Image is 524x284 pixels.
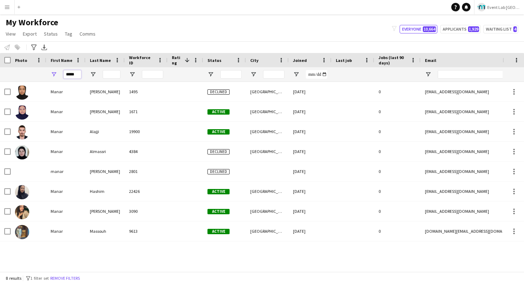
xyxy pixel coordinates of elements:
[513,26,517,32] span: 4
[374,221,421,241] div: 0
[306,70,327,79] input: Joined Filter Input
[477,3,486,11] img: Logo
[400,25,437,33] button: Everyone10,664
[125,142,168,161] div: 4384
[63,70,81,79] input: First Name Filter Input
[487,5,521,10] span: Event Lab [GEOGRAPHIC_DATA]
[374,82,421,101] div: 0
[374,102,421,121] div: 0
[41,29,61,38] a: Status
[46,102,86,121] div: Manar
[77,29,98,38] a: Comms
[483,25,518,33] button: Waiting list4
[468,26,479,32] span: 1,929
[425,58,436,63] span: Email
[46,82,86,101] div: Manar
[246,201,289,221] div: [GEOGRAPHIC_DATA]
[207,71,214,78] button: Open Filter Menu
[374,142,421,161] div: 0
[125,82,168,101] div: 1495
[246,182,289,201] div: [GEOGRAPHIC_DATA]/ Al Shawamekh
[49,274,81,282] button: Remove filters
[15,105,29,120] img: Manar Ahmed
[103,70,120,79] input: Last Name Filter Input
[20,29,40,38] a: Export
[86,182,125,201] div: Hashim
[425,71,431,78] button: Open Filter Menu
[289,82,332,101] div: [DATE]
[207,209,230,214] span: Active
[90,71,96,78] button: Open Filter Menu
[51,58,72,63] span: First Name
[379,55,408,65] span: Jobs (last 90 days)
[246,82,289,101] div: [GEOGRAPHIC_DATA]
[86,162,125,181] div: [PERSON_NAME]
[44,31,58,37] span: Status
[46,201,86,221] div: Manar
[374,182,421,201] div: 0
[125,162,168,181] div: 2801
[289,102,332,121] div: [DATE]
[51,71,57,78] button: Open Filter Menu
[289,122,332,141] div: [DATE]
[125,102,168,121] div: 1671
[293,58,307,63] span: Joined
[336,58,352,63] span: Last job
[40,43,48,52] app-action-btn: Export XLSX
[15,58,27,63] span: Photo
[15,145,29,159] img: Manar Almassri
[86,82,125,101] div: [PERSON_NAME]
[15,225,29,239] img: Manar Massouh
[86,201,125,221] div: [PERSON_NAME]
[250,71,257,78] button: Open Filter Menu
[246,102,289,121] div: [GEOGRAPHIC_DATA]
[86,122,125,141] div: Alajji
[207,229,230,234] span: Active
[46,182,86,201] div: Manar
[207,149,230,154] span: Declined
[46,142,86,161] div: Manar
[62,29,75,38] a: Tag
[86,102,125,121] div: [PERSON_NAME]
[289,162,332,181] div: [DATE]
[246,122,289,141] div: [GEOGRAPHIC_DATA]
[46,122,86,141] div: Manar
[220,70,242,79] input: Status Filter Input
[374,201,421,221] div: 0
[374,122,421,141] div: 0
[15,85,29,100] img: Manar Abdelrahim
[423,26,436,32] span: 10,664
[207,109,230,115] span: Active
[289,201,332,221] div: [DATE]
[129,55,155,65] span: Workforce ID
[46,221,86,241] div: Manar
[86,142,125,161] div: Almassri
[207,58,221,63] span: Status
[125,122,168,141] div: 19900
[15,125,29,140] img: Manar Alajji
[6,17,58,28] span: My Workforce
[6,31,16,37] span: View
[23,31,37,37] span: Export
[15,205,29,219] img: Manar Kamal
[30,43,38,52] app-action-btn: Advanced filters
[250,58,258,63] span: City
[207,129,230,135] span: Active
[86,221,125,241] div: Massouh
[172,55,182,65] span: Rating
[207,169,230,174] span: Declined
[125,201,168,221] div: 3090
[125,182,168,201] div: 22426
[30,275,49,281] span: 1 filter set
[129,71,135,78] button: Open Filter Menu
[289,182,332,201] div: [DATE]
[440,25,481,33] button: Applicants1,929
[293,71,299,78] button: Open Filter Menu
[289,221,332,241] div: [DATE]
[207,89,230,95] span: Declined
[142,70,163,79] input: Workforce ID Filter Input
[246,142,289,161] div: [GEOGRAPHIC_DATA]
[289,142,332,161] div: [DATE]
[15,185,29,199] img: Manar Hashim
[246,221,289,241] div: [GEOGRAPHIC_DATA]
